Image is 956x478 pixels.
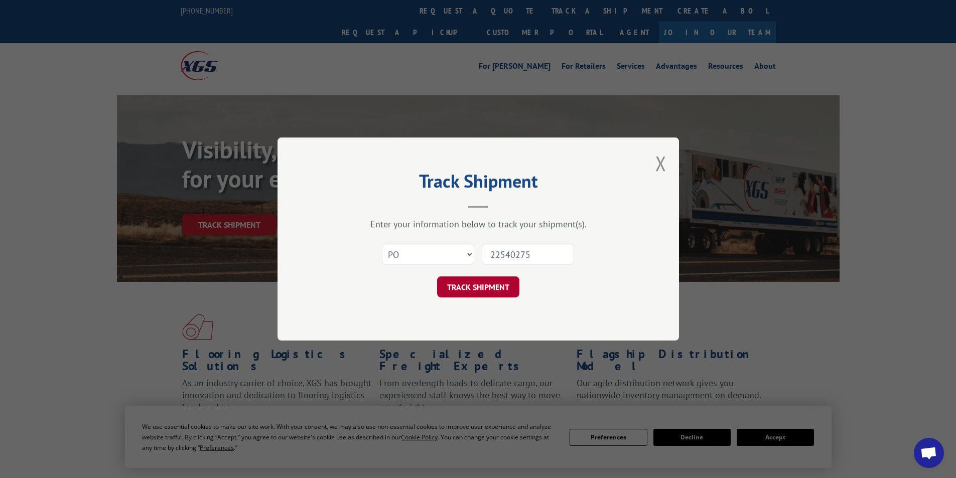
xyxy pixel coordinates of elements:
div: Open chat [914,438,944,468]
input: Number(s) [482,244,574,265]
div: Enter your information below to track your shipment(s). [328,218,629,230]
button: Close modal [655,150,666,177]
button: TRACK SHIPMENT [437,276,519,297]
h2: Track Shipment [328,174,629,193]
